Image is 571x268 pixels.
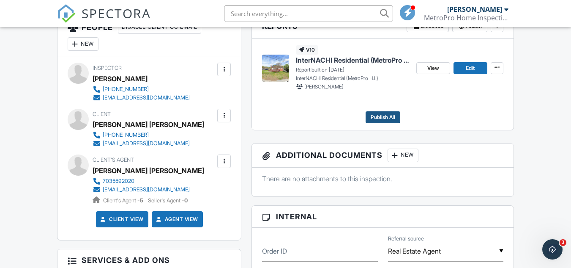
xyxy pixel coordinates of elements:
strong: 5 [140,197,143,204]
div: Disable Client CC Email [118,20,201,34]
iframe: Intercom live chat [542,239,563,260]
a: SPECTORA [57,11,151,29]
span: Seller's Agent - [148,197,188,204]
div: [PHONE_NUMBER] [103,86,149,93]
a: [EMAIL_ADDRESS][DOMAIN_NAME] [93,185,197,194]
img: The Best Home Inspection Software - Spectora [57,4,76,23]
a: Agent View [155,215,198,224]
a: Client View [99,215,144,224]
div: MetroPro Home Inspections, LLC [424,14,508,22]
div: [PERSON_NAME] [93,72,148,85]
div: [EMAIL_ADDRESS][DOMAIN_NAME] [103,186,190,193]
strong: 0 [184,197,188,204]
p: There are no attachments to this inspection. [262,174,503,183]
div: [PERSON_NAME] [PERSON_NAME] [93,118,204,131]
a: [PHONE_NUMBER] [93,131,197,139]
a: 7035592020 [93,177,197,185]
div: [EMAIL_ADDRESS][DOMAIN_NAME] [103,140,190,147]
span: Client's Agent [93,157,134,163]
h3: Additional Documents [252,144,513,168]
label: Referral source [388,235,424,243]
span: Inspector [93,65,122,71]
input: Search everything... [224,5,393,22]
div: [EMAIL_ADDRESS][DOMAIN_NAME] [103,94,190,101]
a: [EMAIL_ADDRESS][DOMAIN_NAME] [93,139,197,148]
div: New [68,37,98,51]
span: Client [93,111,111,117]
div: [PERSON_NAME] [447,5,502,14]
h3: People [57,15,241,56]
div: New [388,149,418,162]
label: Order ID [262,246,287,256]
div: 7035592020 [103,178,134,185]
div: [PHONE_NUMBER] [103,132,149,138]
span: Client's Agent - [103,197,145,204]
span: 3 [560,239,566,246]
a: [PERSON_NAME] [PERSON_NAME] [93,164,204,177]
a: [EMAIL_ADDRESS][DOMAIN_NAME] [93,94,190,102]
span: SPECTORA [82,4,151,22]
a: [PHONE_NUMBER] [93,85,190,94]
h3: Internal [252,206,513,228]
